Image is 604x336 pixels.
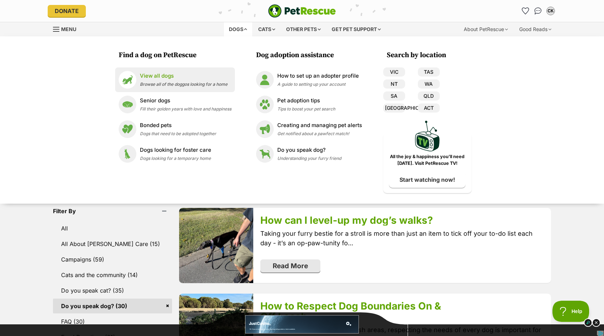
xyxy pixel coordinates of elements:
a: Conversations [532,5,544,17]
a: ACT [418,103,440,113]
a: [GEOGRAPHIC_DATA] [383,103,405,113]
a: WA [418,79,440,89]
a: Menu [53,22,81,35]
div: Dogs [224,22,252,36]
a: QLD [418,91,440,101]
a: Do you speak cat? (35) [53,283,172,298]
a: Senior dogs Senior dogs Fill their golden years with love and happiness [119,96,231,113]
span: Dogs that need to be adopted together [140,131,216,136]
img: Bonded pets [119,120,136,138]
p: Bonded pets [140,121,216,130]
a: VIC [383,67,405,77]
p: View all dogs [140,72,227,80]
img: logo-e224e6f780fb5917bec1dbf3a21bbac754714ae5b6737aabdf751b685950b380.svg [268,4,336,18]
p: How to set up an adopter profile [277,72,359,80]
img: Dogs looking for foster care [119,145,136,163]
a: TAS [418,67,440,77]
ul: Account quick links [520,5,556,17]
img: sfcpknpktkg4g9lb237d.jpg [179,208,253,283]
a: Campaigns (59) [53,252,172,267]
img: Creating and managing pet alerts [256,120,274,138]
img: View all dogs [119,71,136,89]
span: Get notified about a pawfect match! [277,131,349,136]
span: Browse all of the doggos looking for a home [140,82,227,87]
span: A guide to setting up your account [277,82,345,87]
a: Bonded pets Bonded pets Dogs that need to be adopted together [119,120,231,138]
span: Menu [61,26,76,32]
img: chat-41dd97257d64d25036548639549fe6c8038ab92f7586957e7f3b1b290dea8141.svg [534,7,542,14]
a: How to Respect Dog Boundaries On & Off Leash [260,300,441,323]
span: Understanding your furry friend [277,156,341,161]
p: Dogs looking for foster care [140,146,211,154]
img: How to set up an adopter profile [256,71,274,89]
h3: Dog adoption assistance [256,50,366,60]
a: Cats and the community (14) [53,268,172,282]
button: My account [545,5,556,17]
img: Do you speak dog? [256,145,274,163]
header: Filter By [53,208,172,214]
a: All About [PERSON_NAME] Care (15) [53,236,172,251]
iframe: Help Scout Beacon - Open [552,301,590,322]
img: Pet adoption tips [256,96,274,113]
p: Creating and managing pet alerts [277,121,362,130]
p: Senior dogs [140,97,231,105]
a: NT [383,79,405,89]
div: About PetRescue [459,22,513,36]
a: Dogs looking for foster care Dogs looking for foster care Dogs looking for a temporary home [119,145,231,163]
img: info_dark.svg [584,318,592,327]
img: PetRescue TV logo [415,121,440,151]
h3: Find a dog on PetRescue [119,50,235,60]
p: Pet adoption tips [277,97,335,105]
span: Dogs looking for a temporary home [140,156,211,161]
div: Cats [253,22,280,36]
a: How to set up an adopter profile How to set up an adopter profile A guide to setting up your account [256,71,362,89]
a: Do you speak dog? Do you speak dog? Understanding your furry friend [256,145,362,163]
span: Tips to boost your pet search [277,106,335,112]
div: Other pets [281,22,326,36]
p: All the joy & happiness you’ll need [DATE]. Visit PetRescue TV! [389,154,466,167]
a: Start watching now! [389,172,466,188]
div: Good Reads [514,22,556,36]
a: Favourites [520,5,531,17]
span: Fill their golden years with love and happiness [140,106,231,112]
h3: Search by location [387,50,472,60]
a: Read More [260,259,320,273]
div: Get pet support [327,22,386,36]
a: Pet adoption tips Pet adoption tips Tips to boost your pet search [256,96,362,113]
a: All [53,221,172,236]
a: PetRescue [268,4,336,18]
a: View all dogs View all dogs Browse all of the doggos looking for a home [119,71,231,89]
p: Taking your furry bestie for a stroll is more than just an item to tick off your to-do list each ... [260,229,544,248]
img: close_dark.svg [592,318,600,327]
a: How can I level-up my dog’s walks? [260,214,433,226]
a: Creating and managing pet alerts Creating and managing pet alerts Get notified about a pawfect ma... [256,120,362,138]
a: Do you speak dog? (30) [53,299,172,313]
a: Donate [48,5,86,17]
a: SA [383,91,405,101]
p: Do you speak dog? [277,146,341,154]
img: Senior dogs [119,96,136,113]
div: CK [547,7,554,14]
